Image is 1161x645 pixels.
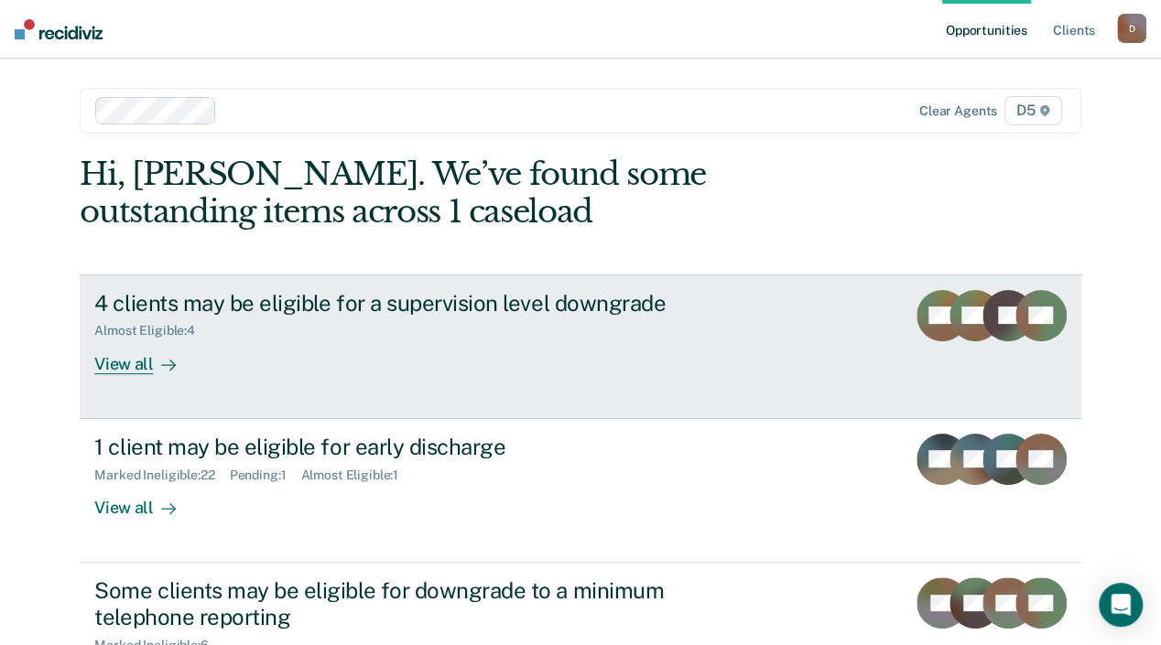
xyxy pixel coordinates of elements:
[80,156,881,231] div: Hi, [PERSON_NAME]. We’ve found some outstanding items across 1 caseload
[94,434,737,460] div: 1 client may be eligible for early discharge
[300,468,413,483] div: Almost Eligible : 1
[94,577,737,630] div: Some clients may be eligible for downgrade to a minimum telephone reporting
[94,482,197,518] div: View all
[15,19,103,39] img: Recidiviz
[1117,14,1146,43] button: D
[1004,96,1062,125] span: D5
[1099,583,1143,627] div: Open Intercom Messenger
[80,419,1080,563] a: 1 client may be eligible for early dischargeMarked Ineligible:22Pending:1Almost Eligible:1View all
[230,468,301,483] div: Pending : 1
[80,274,1080,419] a: 4 clients may be eligible for a supervision level downgradeAlmost Eligible:4View all
[919,103,997,119] div: Clear agents
[94,290,737,317] div: 4 clients may be eligible for a supervision level downgrade
[94,339,197,374] div: View all
[94,468,229,483] div: Marked Ineligible : 22
[94,323,210,339] div: Almost Eligible : 4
